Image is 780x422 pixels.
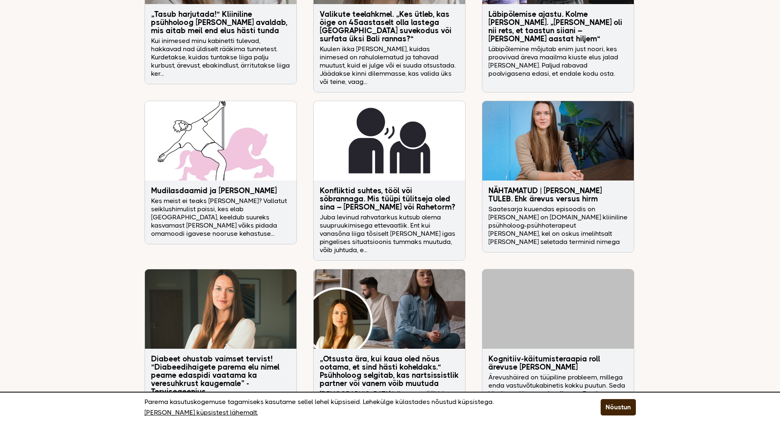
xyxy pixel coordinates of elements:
a: [PERSON_NAME] küpsistest lähemalt. [145,407,258,418]
a: Konfliktid suhtes, tööl või sõbrannaga. Mis tüüpi tülitseja oled sina – [PERSON_NAME] või Rahetor... [314,101,465,260]
p: Kui inimesed minu kabinetti tulevad, hakkavad nad üldiselt rääkima tunnetest. Kurdetakse, kuidas ... [151,37,290,78]
h3: Konfliktid suhtes, tööl või sõbrannaga. Mis tüüpi tülitseja oled sina – [PERSON_NAME] või Rahetorm? [320,187,459,211]
p: Juba levinud rahvatarkus kutsub olema suupruukimisega ettevaatlik. Ent kui vanasõna liiga tõsisel... [320,213,459,254]
p: Kes meist ei teaks [PERSON_NAME]? Vallatut seiklushimulist poissi, kes elab [GEOGRAPHIC_DATA], ke... [151,197,290,238]
h3: „Otsusta ära, kui kaua oled nõus ootama, et sind hästi koheldaks.“ Psühholoog selgitab, kas narts... [320,355,459,388]
a: Mudilasdaamid ja [PERSON_NAME] Kes meist ei teaks [PERSON_NAME]? Vallatut seiklushimulist poissi,... [145,101,296,244]
h3: Diabeet ohustab vaimset tervist! “Diabeedihaigete parema elu nimel peame edaspidi vaatama ka vere... [151,355,290,396]
button: Nõustun [601,399,636,415]
h3: Valikute teelahkmel. „Kes ütleb, kas õige on 45aastaselt olla lastega [GEOGRAPHIC_DATA] suvekodus... [320,10,459,43]
p: Parema kasutuskogemuse tagamiseks kasutame sellel lehel küpsiseid. Lehekülge külastades nõustud k... [145,397,580,418]
p: Läbipõlemine mõjutab enim just noori, kes proovivad äreva maailma kiuste elus jalad [PERSON_NAME]... [488,45,628,86]
h3: Läbipõlemise ajastu. Kolme [PERSON_NAME]. „[PERSON_NAME] oli nii rets, et taastun siiani – [PERSO... [488,10,628,43]
h3: Kognitiiv-käitumisteraapia roll ärevuse [PERSON_NAME] [488,355,628,371]
p: Ärevushäired on tüüpiline probleem, millega enda vastuvõtukabinetis kokku puutun. Seda kinnitavad... [488,373,628,414]
a: NÄHTAMATUD | [PERSON_NAME] TULEB. Ehk ärevus versus hirm Saatesarja kuuendas episoodis on [PERSON... [482,101,634,252]
p: Kuulen ikka [PERSON_NAME], kuidas inimesed on rahulolematud ja tahavad muutust, kuid ei julge või... [320,45,459,86]
h3: NÄHTAMATUD | [PERSON_NAME] TULEB. Ehk ärevus versus hirm [488,187,628,203]
h3: Mudilasdaamid ja [PERSON_NAME] [151,187,290,195]
h3: „Tasub harjutada!“ Kliiniline psühholoog [PERSON_NAME] avaldab, mis aitab meil end elus hästi tunda [151,10,290,35]
a: Kognitiiv-käitumisteraapia roll ärevuse [PERSON_NAME] Ärevushäired on tüüpiline probleem, millega... [482,269,634,420]
p: Saatesarja kuuendas episoodis on [PERSON_NAME] on [DOMAIN_NAME] kliiniline psühholoog-psühhoterap... [488,205,628,246]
